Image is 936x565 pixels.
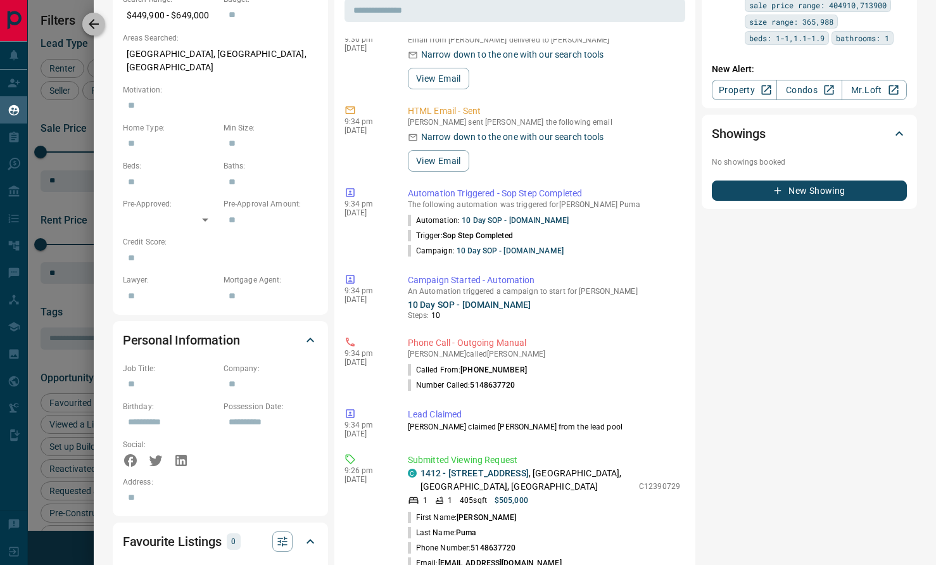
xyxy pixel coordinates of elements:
p: Social: [123,439,217,450]
button: New Showing [712,181,907,201]
button: View Email [408,150,469,172]
p: 9:36 pm [345,35,389,44]
span: beds: 1-1,1.1-1.9 [749,32,825,44]
p: 405 sqft [460,495,487,506]
div: Favourite Listings0 [123,526,318,557]
p: Lawyer: [123,274,217,286]
p: Job Title: [123,363,217,374]
div: condos.ca [408,469,417,478]
a: 10 Day SOP - [DOMAIN_NAME] [457,246,564,255]
button: View Email [408,68,469,89]
span: Puma [456,528,476,537]
p: Phone Call - Outgoing Manual [408,336,680,350]
span: 5148637720 [471,543,515,552]
p: An Automation triggered a campaign to start for [PERSON_NAME] [408,287,680,296]
p: [DATE] [345,358,389,367]
h2: Showings [712,124,766,144]
p: [DATE] [345,126,389,135]
p: Called From: [408,364,527,376]
p: 9:34 pm [345,200,389,208]
p: [DATE] [345,429,389,438]
p: Email from [PERSON_NAME] delivered to [PERSON_NAME] [408,35,680,44]
p: 9:34 pm [345,421,389,429]
p: Narrow down to the one with our search tools [421,130,604,144]
p: [GEOGRAPHIC_DATA], [GEOGRAPHIC_DATA], [GEOGRAPHIC_DATA] [123,44,318,78]
p: Campaign: [408,245,564,257]
p: Last Name: [408,527,476,538]
p: Trigger: [408,230,513,241]
p: The following automation was triggered for [PERSON_NAME] Puma [408,200,680,209]
p: $449,900 - $649,000 [123,5,217,26]
a: 10 Day SOP - [DOMAIN_NAME] [462,216,569,225]
p: Areas Searched: [123,32,318,44]
p: [PERSON_NAME] sent [PERSON_NAME] the following email [408,118,680,127]
p: Lead Claimed [408,408,680,421]
p: Pre-Approved: [123,198,217,210]
span: [PERSON_NAME] [457,513,516,522]
h2: Personal Information [123,330,240,350]
p: Automation Triggered - Sop Step Completed [408,187,680,200]
p: Automation: [408,215,569,226]
p: First Name: [408,512,517,523]
span: 5148637720 [470,381,515,390]
p: Campaign Started - Automation [408,274,680,287]
p: [DATE] [345,475,389,484]
p: 9:34 pm [345,286,389,295]
p: [PERSON_NAME] called [PERSON_NAME] [408,350,680,359]
p: Company: [224,363,318,374]
p: [DATE] [345,295,389,304]
p: Pre-Approval Amount: [224,198,318,210]
p: Mortgage Agent: [224,274,318,286]
p: 9:34 pm [345,349,389,358]
span: 10 [431,311,440,320]
p: Possession Date: [224,401,318,412]
p: Address: [123,476,318,488]
p: Number Called: [408,379,515,391]
p: New Alert: [712,63,907,76]
p: [DATE] [345,44,389,53]
p: C12390729 [639,481,680,492]
span: size range: 365,988 [749,15,833,28]
p: 9:26 pm [345,466,389,475]
p: Motivation: [123,84,318,96]
p: Baths: [224,160,318,172]
p: 1 [448,495,452,506]
p: No showings booked [712,156,907,168]
p: [PERSON_NAME] claimed [PERSON_NAME] from the lead pool [408,421,680,433]
p: 1 [423,495,427,506]
a: Mr.Loft [842,80,907,100]
span: [PHONE_NUMBER] [460,365,527,374]
p: Submitted Viewing Request [408,454,680,467]
p: 0 [231,535,237,549]
p: Narrow down to the one with our search tools [421,48,604,61]
p: Phone Number: [408,542,516,554]
p: , [GEOGRAPHIC_DATA], [GEOGRAPHIC_DATA], [GEOGRAPHIC_DATA] [421,467,633,493]
p: 9:34 pm [345,117,389,126]
p: Min Size: [224,122,318,134]
a: Condos [776,80,842,100]
a: 10 Day SOP - [DOMAIN_NAME] [408,300,531,310]
p: Beds: [123,160,217,172]
p: Home Type: [123,122,217,134]
p: $505,000 [495,495,528,506]
a: Property [712,80,777,100]
span: bathrooms: 1 [836,32,889,44]
p: [DATE] [345,208,389,217]
p: HTML Email - Sent [408,105,680,118]
div: Showings [712,118,907,149]
h2: Favourite Listings [123,531,222,552]
div: Personal Information [123,325,318,355]
p: Birthday: [123,401,217,412]
span: Sop Step Completed [443,231,513,240]
p: Credit Score: [123,236,318,248]
a: 1412 - [STREET_ADDRESS] [421,468,529,478]
p: Steps: [408,310,680,321]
